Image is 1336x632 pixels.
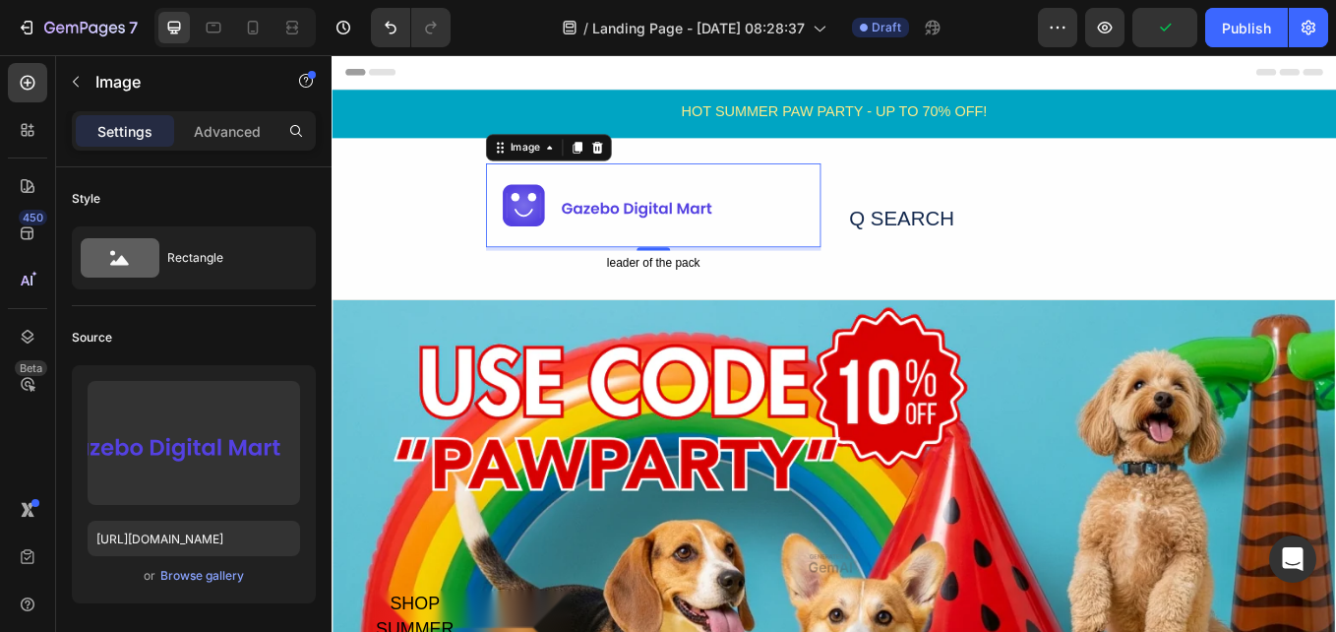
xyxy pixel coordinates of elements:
[72,329,112,347] div: Source
[332,55,1336,632] iframe: Design area
[159,566,245,586] button: Browse gallery
[15,360,47,376] div: Beta
[144,564,155,588] span: or
[592,18,805,38] span: Landing Page - [DATE] 08:28:37
[72,190,100,208] div: Style
[19,210,47,225] div: 450
[606,172,1000,212] div: Q SEARCH
[167,235,287,281] div: Rectangle
[88,521,300,556] input: https://example.com/image.jpg
[371,8,451,47] div: Undo/Redo
[1205,8,1288,47] button: Publish
[97,121,152,142] p: Settings
[1222,18,1271,38] div: Publish
[95,70,263,94] p: Image
[129,16,138,39] p: 7
[583,18,588,38] span: /
[194,121,261,142] p: Advanced
[88,381,300,505] img: preview-image
[8,8,147,47] button: 7
[1269,536,1316,583] div: Open Intercom Messenger
[872,19,901,36] span: Draft
[160,567,244,585] div: Browse gallery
